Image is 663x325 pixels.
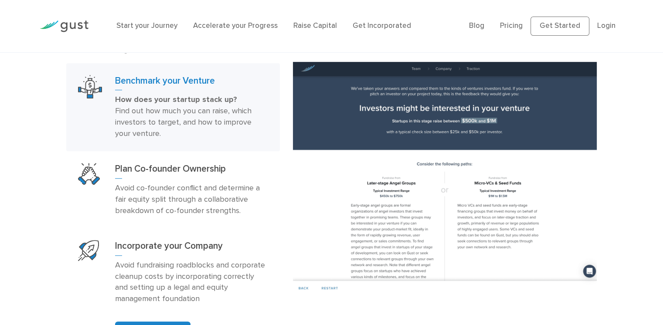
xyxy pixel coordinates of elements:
img: Benchmark Your Venture [78,75,102,99]
a: Login [597,21,615,30]
p: Avoid co-founder conflict and determine a fair equity split through a collaborative breakdown of ... [115,183,268,217]
h3: Plan Co-founder Ownership [115,163,268,179]
a: Benchmark Your VentureBenchmark your VentureHow does your startup stack up? Find out how much you... [66,63,280,152]
img: Start Your Company [78,240,99,261]
a: Get Incorporated [353,21,411,30]
a: Get Started [530,17,589,36]
img: Benchmark your Venture [293,62,597,295]
strong: How does your startup stack up? [115,95,237,104]
h3: Incorporate your Company [115,240,268,256]
h3: Benchmark your Venture [115,75,268,91]
a: Blog [469,21,484,30]
h2: your Journey [66,14,280,54]
img: Plan Co Founder Ownership [78,163,100,185]
a: Plan Co Founder OwnershipPlan Co-founder OwnershipAvoid co-founder conflict and determine a fair ... [66,151,280,228]
a: Pricing [500,21,523,30]
span: Find out how much you can raise, which investors to target, and how to improve your venture. [115,106,252,138]
p: Avoid fundraising roadblocks and corporate cleanup costs by incorporating correctly and setting u... [115,260,268,305]
a: Start Your CompanyIncorporate your CompanyAvoid fundraising roadblocks and corporate cleanup cost... [66,228,280,317]
a: Start your Journey [116,21,177,30]
a: Accelerate your Progress [193,21,278,30]
a: Raise Capital [293,21,337,30]
img: Gust Logo [40,20,88,32]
